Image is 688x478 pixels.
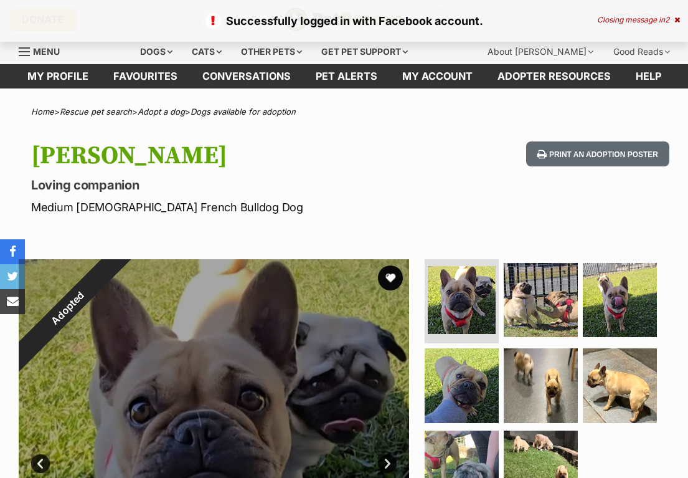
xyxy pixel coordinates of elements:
img: Photo of Jade [428,266,496,334]
div: Good Reads [605,39,679,64]
div: Dogs [131,39,181,64]
div: Other pets [232,39,311,64]
h1: [PERSON_NAME] [31,141,422,170]
button: favourite [378,265,403,290]
a: conversations [190,64,303,88]
a: Prev [31,454,50,473]
p: Loving companion [31,176,422,194]
div: About [PERSON_NAME] [479,39,602,64]
a: Dogs available for adoption [191,107,296,117]
img: Photo of Jade [583,263,657,337]
a: Menu [19,39,68,62]
a: Favourites [101,64,190,88]
a: My account [390,64,485,88]
a: My profile [15,64,101,88]
span: Menu [33,46,60,57]
p: Successfully logged in with Facebook account. [12,12,676,29]
a: Adopt a dog [138,107,185,117]
img: Photo of Jade [583,348,657,423]
a: Adopter resources [485,64,623,88]
img: Photo of Jade [504,348,578,423]
a: Next [378,454,397,473]
div: Closing message in [597,16,680,24]
a: Help [623,64,674,88]
span: 2 [665,15,669,24]
a: Pet alerts [303,64,390,88]
p: Medium [DEMOGRAPHIC_DATA] French Bulldog Dog [31,199,422,216]
a: Rescue pet search [60,107,132,117]
div: Cats [183,39,230,64]
div: Get pet support [313,39,417,64]
a: Home [31,107,54,117]
img: Photo of Jade [425,348,499,423]
img: Photo of Jade [504,263,578,337]
button: Print an adoption poster [526,141,669,167]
